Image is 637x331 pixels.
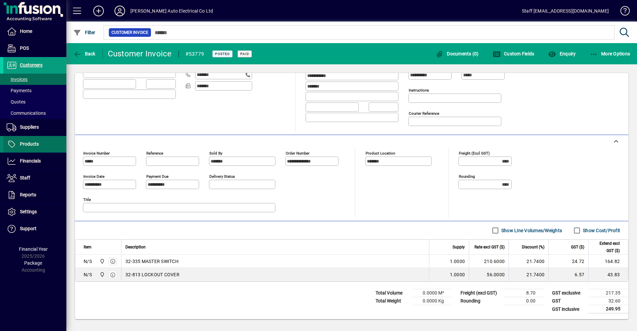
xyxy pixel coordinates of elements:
[548,51,576,56] span: Enquiry
[366,151,395,156] mat-label: Product location
[491,48,536,60] button: Custom Fields
[108,48,172,59] div: Customer Invoice
[3,85,66,96] a: Payments
[3,40,66,57] a: POS
[588,48,632,60] button: More Options
[474,243,505,251] span: Rate excl GST ($)
[24,260,42,266] span: Package
[3,153,66,169] a: Financials
[20,158,41,164] span: Financials
[84,258,92,265] div: N/S
[459,174,475,179] mat-label: Rounding
[83,197,91,202] mat-label: Title
[7,99,26,104] span: Quotes
[615,1,629,23] a: Knowledge Base
[593,240,620,254] span: Extend excl GST ($)
[20,226,36,231] span: Support
[590,51,630,56] span: More Options
[412,289,452,297] td: 0.0000 M³
[20,192,36,197] span: Reports
[457,297,504,305] td: Rounding
[453,243,465,251] span: Supply
[504,289,543,297] td: 8.70
[19,246,48,252] span: Financial Year
[3,23,66,40] a: Home
[20,209,37,214] span: Settings
[3,74,66,85] a: Invoices
[3,221,66,237] a: Support
[509,268,548,281] td: 21.7400
[459,151,490,156] mat-label: Freight (excl GST)
[7,110,46,116] span: Communications
[3,107,66,119] a: Communications
[7,88,32,93] span: Payments
[549,305,589,313] td: GST inclusive
[88,5,109,17] button: Add
[146,151,163,156] mat-label: Reference
[372,289,412,297] td: Total Volume
[3,119,66,136] a: Suppliers
[582,227,620,234] label: Show Cost/Profit
[20,175,30,180] span: Staff
[589,289,628,297] td: 217.35
[73,30,96,35] span: Filter
[522,6,609,16] div: Staff [EMAIL_ADDRESS][DOMAIN_NAME]
[84,243,92,251] span: Item
[548,268,588,281] td: 6.57
[504,297,543,305] td: 0.00
[72,48,97,60] button: Back
[546,48,577,60] button: Enquiry
[209,174,235,179] mat-label: Delivery status
[457,289,504,297] td: Freight (excl GST)
[473,271,505,278] div: 56.0000
[125,258,178,265] span: 32-335 MASTER SWITCH
[434,48,480,60] button: Documents (0)
[20,62,42,68] span: Customers
[409,111,439,116] mat-label: Courier Reference
[185,49,204,59] div: #53779
[111,29,148,36] span: Customer Invoice
[588,268,628,281] td: 43.83
[215,52,230,56] span: Posted
[7,77,28,82] span: Invoices
[20,141,39,147] span: Products
[436,51,479,56] span: Documents (0)
[571,243,584,251] span: GST ($)
[20,45,29,51] span: POS
[72,27,97,38] button: Filter
[146,174,169,179] mat-label: Payment due
[3,96,66,107] a: Quotes
[3,187,66,203] a: Reports
[83,151,110,156] mat-label: Invoice number
[20,124,39,130] span: Suppliers
[509,255,548,268] td: 21.7400
[3,136,66,153] a: Products
[83,174,105,179] mat-label: Invoice date
[549,297,589,305] td: GST
[20,29,32,34] span: Home
[73,51,96,56] span: Back
[549,289,589,297] td: GST exclusive
[125,271,179,278] span: 32-813 LOCKOUT COVER
[3,170,66,186] a: Staff
[240,52,249,56] span: Paid
[588,255,628,268] td: 164.82
[589,297,628,305] td: 32.60
[500,227,562,234] label: Show Line Volumes/Weights
[66,48,103,60] app-page-header-button: Back
[209,151,222,156] mat-label: Sold by
[548,255,588,268] td: 24.72
[493,51,534,56] span: Custom Fields
[130,6,213,16] div: [PERSON_NAME] Auto Electrical Co Ltd
[372,297,412,305] td: Total Weight
[409,88,429,93] mat-label: Instructions
[98,258,106,265] span: Central
[589,305,628,313] td: 249.95
[412,297,452,305] td: 0.0000 Kg
[473,258,505,265] div: 210.6000
[109,5,130,17] button: Profile
[84,271,92,278] div: N/S
[98,271,106,278] span: Central
[450,258,465,265] span: 1.0000
[286,151,310,156] mat-label: Order number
